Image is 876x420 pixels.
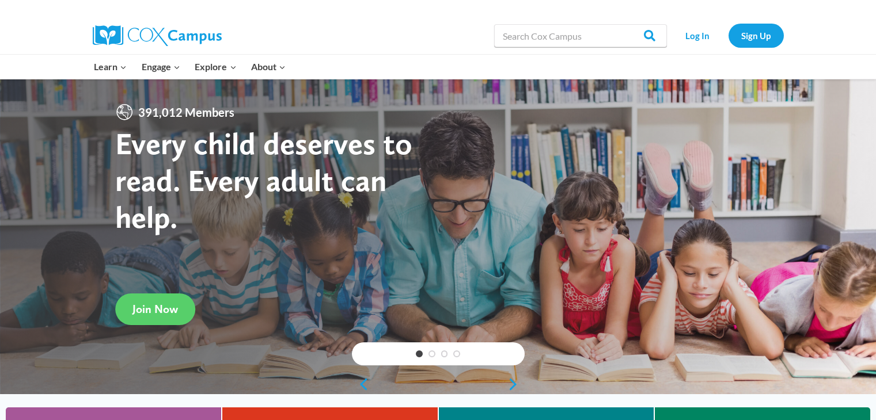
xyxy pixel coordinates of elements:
[251,59,286,74] span: About
[115,125,412,235] strong: Every child deserves to read. Every adult can help.
[94,59,127,74] span: Learn
[441,350,448,357] a: 3
[673,24,784,47] nav: Secondary Navigation
[453,350,460,357] a: 4
[142,59,180,74] span: Engage
[115,293,195,324] a: Join Now
[352,377,369,391] a: previous
[87,55,293,79] nav: Primary Navigation
[428,350,435,357] a: 2
[416,350,423,357] a: 1
[195,59,236,74] span: Explore
[132,302,178,316] span: Join Now
[673,24,723,47] a: Log In
[494,24,667,47] input: Search Cox Campus
[352,373,525,396] div: content slider buttons
[729,24,784,47] a: Sign Up
[93,25,222,46] img: Cox Campus
[507,377,525,391] a: next
[134,103,239,121] span: 391,012 Members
